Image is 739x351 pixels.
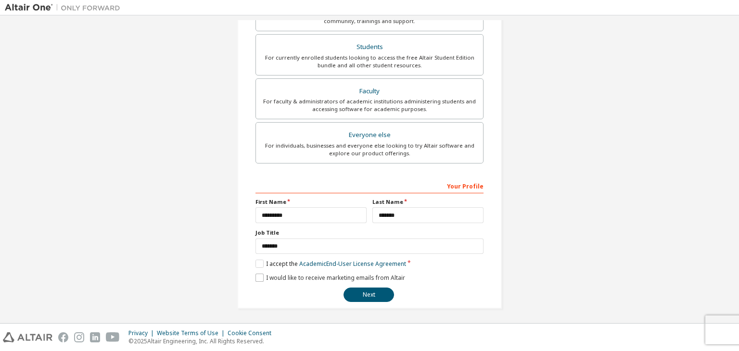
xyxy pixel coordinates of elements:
div: Privacy [128,329,157,337]
a: Academic End-User License Agreement [299,260,406,268]
div: Students [262,40,477,54]
div: Your Profile [255,178,484,193]
div: Website Terms of Use [157,329,228,337]
label: Last Name [372,198,484,206]
label: Job Title [255,229,484,237]
label: First Name [255,198,367,206]
div: Faculty [262,85,477,98]
label: I would like to receive marketing emails from Altair [255,274,405,282]
img: instagram.svg [74,332,84,342]
img: linkedin.svg [90,332,100,342]
img: altair_logo.svg [3,332,52,342]
p: © 2025 Altair Engineering, Inc. All Rights Reserved. [128,337,277,345]
div: Everyone else [262,128,477,142]
div: For faculty & administrators of academic institutions administering students and accessing softwa... [262,98,477,113]
button: Next [344,288,394,302]
img: facebook.svg [58,332,68,342]
img: Altair One [5,3,125,13]
div: For currently enrolled students looking to access the free Altair Student Edition bundle and all ... [262,54,477,69]
div: For individuals, businesses and everyone else looking to try Altair software and explore our prod... [262,142,477,157]
label: I accept the [255,260,406,268]
img: youtube.svg [106,332,120,342]
div: Cookie Consent [228,329,277,337]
